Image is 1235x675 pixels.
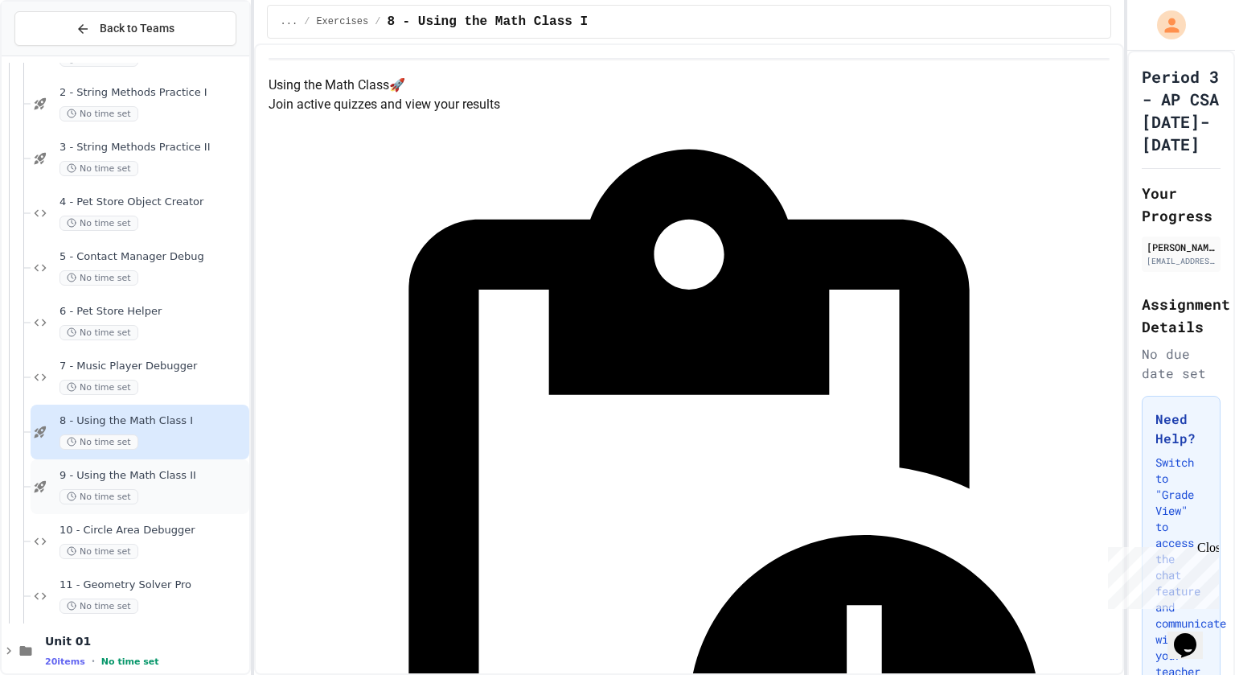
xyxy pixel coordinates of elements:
span: No time set [59,434,138,450]
span: 11 - Geometry Solver Pro [59,578,246,592]
h2: Assignment Details [1142,293,1221,338]
span: No time set [59,270,138,286]
span: 6 - Pet Store Helper [59,305,246,319]
span: 20 items [45,656,85,667]
span: 9 - Using the Math Class II [59,469,246,483]
button: Back to Teams [14,11,236,46]
span: 3 - String Methods Practice II [59,141,246,154]
span: 10 - Circle Area Debugger [59,524,246,537]
span: 4 - Pet Store Object Creator [59,196,246,209]
h4: Using the Math Class 🚀 [269,76,1110,95]
span: No time set [59,489,138,504]
div: No due date set [1142,344,1221,383]
span: 7 - Music Player Debugger [59,360,246,373]
span: / [304,15,310,28]
p: Join active quizzes and view your results [269,95,1110,114]
span: 5 - Contact Manager Debug [59,250,246,264]
div: [EMAIL_ADDRESS][DOMAIN_NAME] [1147,255,1216,267]
span: No time set [59,216,138,231]
span: No time set [59,544,138,559]
iframe: chat widget [1167,611,1219,659]
h1: Period 3 - AP CSA [DATE]-[DATE] [1142,65,1221,155]
span: No time set [59,161,138,176]
span: ... [281,15,298,28]
h3: Need Help? [1155,410,1207,448]
span: No time set [59,380,138,395]
span: No time set [59,325,138,340]
span: Exercises [316,15,368,28]
div: Chat with us now!Close [6,6,111,102]
span: / [375,15,380,28]
div: My Account [1140,6,1190,43]
span: 8 - Using the Math Class I [59,414,246,428]
span: No time set [59,106,138,121]
span: 8 - Using the Math Class I [387,12,588,31]
h2: Your Progress [1142,182,1221,227]
span: No time set [59,599,138,614]
span: 2 - String Methods Practice I [59,86,246,100]
span: Back to Teams [100,20,174,37]
span: • [92,655,95,668]
span: Unit 01 [45,634,246,648]
span: No time set [101,656,159,667]
iframe: chat widget [1102,541,1219,609]
div: [PERSON_NAME] [1147,240,1216,254]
